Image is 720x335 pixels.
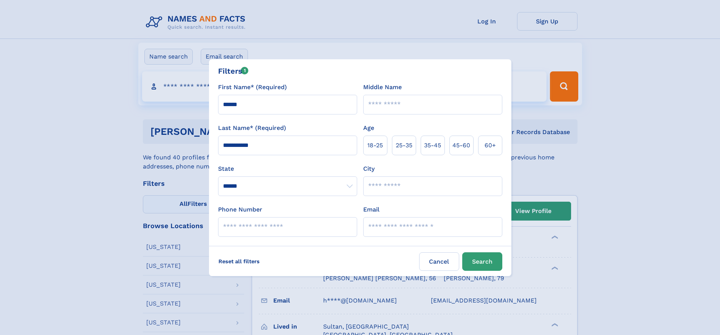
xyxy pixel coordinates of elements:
label: First Name* (Required) [218,83,287,92]
span: 18‑25 [367,141,383,150]
span: 35‑45 [424,141,441,150]
label: Phone Number [218,205,262,214]
label: Age [363,124,374,133]
span: 60+ [485,141,496,150]
label: Middle Name [363,83,402,92]
label: Email [363,205,379,214]
span: 45‑60 [452,141,470,150]
label: City [363,164,375,173]
label: Last Name* (Required) [218,124,286,133]
button: Search [462,252,502,271]
label: State [218,164,357,173]
div: Filters [218,65,249,77]
label: Reset all filters [214,252,265,270]
span: 25‑35 [396,141,412,150]
label: Cancel [419,252,459,271]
